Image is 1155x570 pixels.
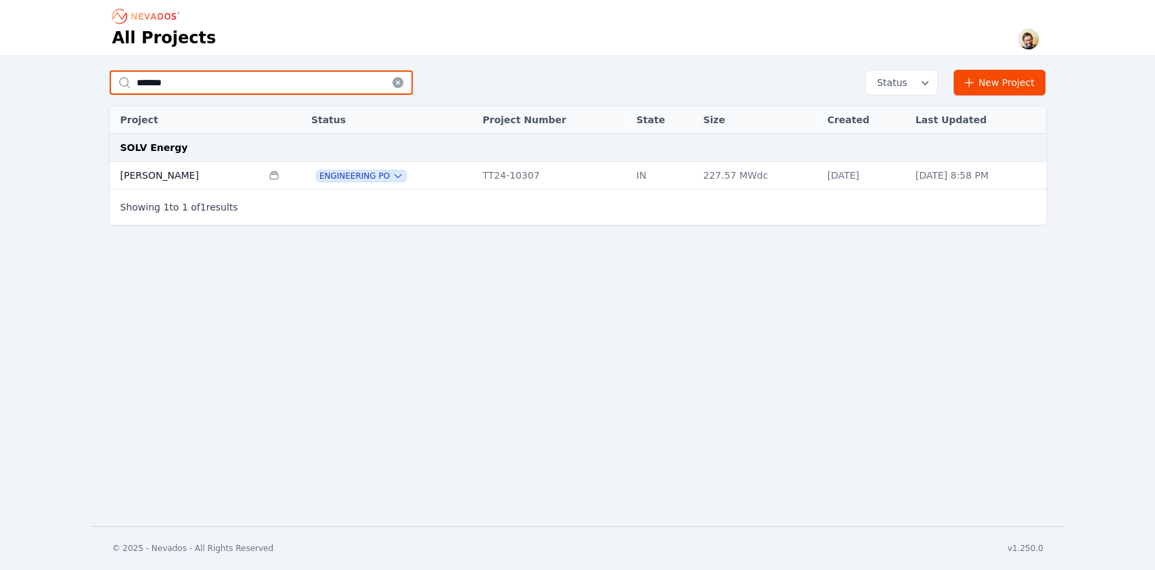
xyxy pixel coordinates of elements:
[182,202,188,213] span: 1
[110,162,1046,190] tr: [PERSON_NAME]Engineering POTT24-10307IN227.57 MWdc[DATE][DATE] 8:58 PM
[820,106,908,134] th: Created
[112,27,217,49] h1: All Projects
[866,70,937,95] button: Status
[112,543,274,554] div: © 2025 - Nevados - All Rights Reserved
[696,162,820,190] td: 227.57 MWdc
[696,106,820,134] th: Size
[317,171,406,181] button: Engineering PO
[871,76,907,89] span: Status
[304,106,476,134] th: Status
[953,70,1046,95] a: New Project
[120,200,238,214] p: Showing to of results
[476,106,629,134] th: Project Number
[112,5,184,27] nav: Breadcrumb
[110,134,1046,162] td: SOLV Energy
[200,202,206,213] span: 1
[1018,28,1039,50] img: jenya Meydbray
[629,162,696,190] td: IN
[820,162,908,190] td: [DATE]
[1007,543,1043,554] div: v1.250.0
[909,106,1046,134] th: Last Updated
[163,202,169,213] span: 1
[476,162,629,190] td: TT24-10307
[110,162,262,190] td: [PERSON_NAME]
[110,106,262,134] th: Project
[909,162,1046,190] td: [DATE] 8:58 PM
[629,106,696,134] th: State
